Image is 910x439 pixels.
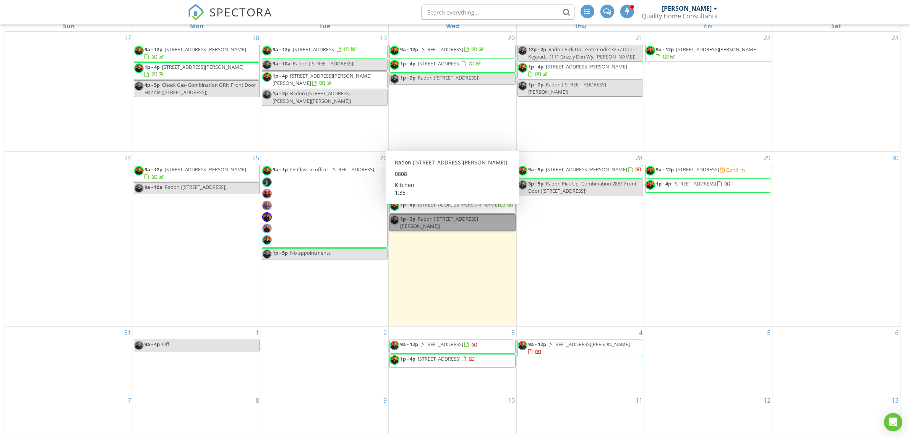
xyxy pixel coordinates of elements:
[188,10,273,26] a: SPECTORA
[273,46,357,53] a: 9a - 12p [STREET_ADDRESS]
[400,355,415,362] span: 1p - 4p
[644,327,772,394] td: Go to September 5, 2025
[400,46,418,53] span: 9a - 12p
[400,46,485,53] a: 9a - 12p [STREET_ADDRESS]
[382,327,388,339] a: Go to September 2, 2025
[262,165,388,248] a: 9a - 1p CE Class in office - [STREET_ADDRESS]
[390,46,399,55] img: 0b7a68672.jpg
[645,165,771,179] a: 9a - 12p [STREET_ADDRESS] Confirm
[273,72,371,86] span: [STREET_ADDRESS][PERSON_NAME][PERSON_NAME]
[418,201,499,208] span: [STREET_ADDRESS][PERSON_NAME]
[262,45,388,59] a: 9a - 12p [STREET_ADDRESS]
[762,32,772,44] a: Go to August 22, 2025
[420,46,463,53] span: [STREET_ADDRESS]
[400,341,478,348] a: 9a - 12p [STREET_ADDRESS]
[762,152,772,164] a: Go to August 29, 2025
[400,201,514,208] a: 1p - 4p [STREET_ADDRESS][PERSON_NAME]
[273,72,371,86] a: 1p - 4p [STREET_ADDRESS][PERSON_NAME][PERSON_NAME]
[518,166,527,176] img: 0b7a68672.jpg
[389,200,516,214] a: 1p - 4p [STREET_ADDRESS][PERSON_NAME]
[400,60,415,67] span: 1p - 4p
[162,63,243,70] span: [STREET_ADDRESS][PERSON_NAME]
[528,166,642,173] a: 9a - 5p [STREET_ADDRESS][PERSON_NAME]
[506,152,516,164] a: Go to August 27, 2025
[703,21,714,31] a: Friday
[644,32,772,152] td: Go to August 22, 2025
[518,63,527,73] img: 0b7a68672.jpg
[144,63,243,78] a: 1p - 4p [STREET_ADDRESS][PERSON_NAME]
[528,341,546,348] span: 9a - 12p
[772,152,900,327] td: Go to August 30, 2025
[262,72,272,82] img: 0b7a68672.jpg
[418,74,480,81] span: Radon ([STREET_ADDRESS])
[662,5,712,12] div: [PERSON_NAME]
[656,46,674,53] span: 9a - 12p
[506,394,516,406] a: Go to September 10, 2025
[254,327,261,339] a: Go to September 1, 2025
[390,60,399,70] img: 0b7a68672.jpg
[262,249,272,259] img: 0b7a68672.jpg
[134,165,260,182] a: 9a - 12p [STREET_ADDRESS][PERSON_NAME]
[400,74,415,81] span: 1p - 2p
[389,45,516,59] a: 9a - 12p [STREET_ADDRESS]
[144,166,162,173] span: 9a - 12p
[144,46,162,53] span: 9a - 12p
[5,32,133,152] td: Go to August 17, 2025
[518,180,527,190] img: 0b7a68672.jpg
[656,180,731,187] a: 1p - 4p [STREET_ADDRESS]
[162,341,169,348] span: Off
[262,235,272,245] img: 0b7a68512.jpg
[772,32,900,152] td: Go to August 23, 2025
[5,152,133,327] td: Go to August 24, 2025
[400,355,475,362] a: 1p - 4p [STREET_ADDRESS]
[261,394,389,434] td: Go to September 9, 2025
[517,165,644,179] a: 9a - 5p [STREET_ADDRESS][PERSON_NAME]
[133,394,261,434] td: Go to September 8, 2025
[251,152,261,164] a: Go to August 25, 2025
[673,180,716,187] span: [STREET_ADDRESS]
[144,46,246,60] a: 9a - 12p [STREET_ADDRESS][PERSON_NAME]
[389,32,517,152] td: Go to August 20, 2025
[772,327,900,394] td: Go to September 6, 2025
[273,249,288,256] span: 1p - 5p
[546,166,627,173] span: [STREET_ADDRESS][PERSON_NAME]
[378,152,388,164] a: Go to August 26, 2025
[273,72,288,79] span: 1p - 4p
[516,327,644,394] td: Go to September 4, 2025
[400,201,415,208] span: 1p - 4p
[644,152,772,327] td: Go to August 29, 2025
[772,394,900,434] td: Go to September 13, 2025
[165,46,246,53] span: [STREET_ADDRESS][PERSON_NAME]
[290,249,331,256] span: No appointments
[516,32,644,152] td: Go to August 21, 2025
[506,32,516,44] a: Go to August 20, 2025
[518,81,527,91] img: 0b7a68672.jpg
[528,63,627,77] a: 1p - 4p [STREET_ADDRESS][PERSON_NAME]
[418,355,461,362] span: [STREET_ADDRESS]
[720,166,745,174] a: Confirm
[676,46,758,53] span: [STREET_ADDRESS][PERSON_NAME]
[528,180,543,187] span: 3p - 5p
[645,45,771,62] a: 9a - 12p [STREET_ADDRESS][PERSON_NAME]
[634,394,644,406] a: Go to September 11, 2025
[389,354,516,368] a: 1p - 4p [STREET_ADDRESS]
[510,327,516,339] a: Go to September 3, 2025
[389,152,517,327] td: Go to August 27, 2025
[262,201,272,210] img: 0b7a68562.jpg
[516,152,644,327] td: Go to August 28, 2025
[400,184,418,190] span: 9a - 10a
[273,60,290,67] span: 9a - 10a
[422,5,574,20] input: Search everything...
[890,394,900,406] a: Go to September 13, 2025
[389,394,517,434] td: Go to September 10, 2025
[420,341,463,348] span: [STREET_ADDRESS]
[528,81,606,95] span: Radon ([STREET_ADDRESS][PERSON_NAME])
[390,341,399,350] img: 0b7a68672.jpg
[134,166,144,176] img: 0b7a68672.jpg
[656,46,758,60] a: 9a - 12p [STREET_ADDRESS][PERSON_NAME]
[528,46,636,60] span: Radon Pick Up - Gate Code: 3257 Door Keypad... (111 Grizzly Den Wy, [PERSON_NAME])
[144,81,256,96] span: Check Gas- Combination ORN Front Door Handle ([STREET_ADDRESS])
[273,90,288,97] span: 1p - 2p
[144,166,246,180] a: 9a - 12p [STREET_ADDRESS][PERSON_NAME]
[5,327,133,394] td: Go to August 31, 2025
